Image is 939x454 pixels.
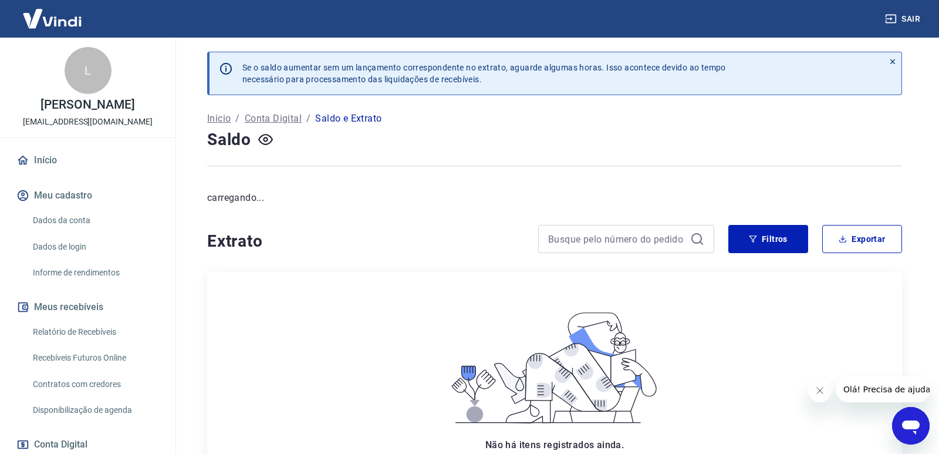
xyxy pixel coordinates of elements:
iframe: Botão para abrir a janela de mensagens [892,407,930,445]
a: Recebíveis Futuros Online [28,346,161,370]
span: Olá! Precisa de ajuda? [7,8,99,18]
a: Dados da conta [28,208,161,233]
button: Meus recebíveis [14,294,161,320]
a: Conta Digital [245,112,302,126]
iframe: Fechar mensagem [808,379,832,402]
a: Relatório de Recebíveis [28,320,161,344]
p: carregando... [207,191,902,205]
p: [EMAIL_ADDRESS][DOMAIN_NAME] [23,116,153,128]
button: Exportar [822,225,902,253]
a: Informe de rendimentos [28,261,161,285]
h4: Saldo [207,128,251,152]
a: Início [14,147,161,173]
iframe: Mensagem da empresa [836,376,930,402]
span: Não há itens registrados ainda. [485,439,624,450]
button: Filtros [728,225,808,253]
h4: Extrato [207,230,524,253]
p: / [306,112,310,126]
img: Vindi [14,1,90,36]
p: / [235,112,239,126]
button: Meu cadastro [14,183,161,208]
p: Se o saldo aumentar sem um lançamento correspondente no extrato, aguarde algumas horas. Isso acon... [242,62,726,85]
a: Início [207,112,231,126]
p: [PERSON_NAME] [40,99,134,111]
a: Contratos com credores [28,372,161,396]
p: Saldo e Extrato [315,112,381,126]
a: Disponibilização de agenda [28,398,161,422]
div: L [65,47,112,94]
a: Dados de login [28,235,161,259]
input: Busque pelo número do pedido [548,230,685,248]
button: Sair [883,8,925,30]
